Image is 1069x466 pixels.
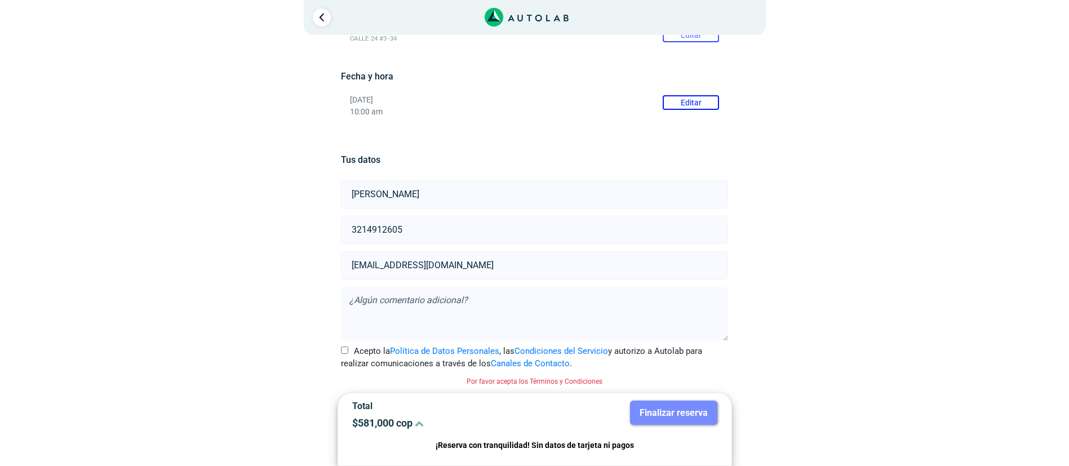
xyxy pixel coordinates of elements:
input: Acepto laPolítica de Datos Personales, lasCondiciones del Servicioy autorizo a Autolab para reali... [341,347,348,354]
p: [DATE] [350,95,719,105]
a: Política de Datos Personales [390,346,499,356]
a: Ir al paso anterior [313,8,331,26]
label: Acepto la , las y autorizo a Autolab para realizar comunicaciones a través de los . [341,345,728,370]
h5: Fecha y hora [341,71,728,82]
a: Link al sitio de autolab [485,11,569,22]
input: Nombre y apellido [341,180,728,208]
input: Correo electrónico [341,251,728,279]
p: ¡Reserva con tranquilidad! Sin datos de tarjeta ni pagos [352,439,717,452]
button: Finalizar reserva [630,401,717,425]
p: 10:00 am [350,107,719,117]
h5: Tus datos [341,154,728,165]
p: Total [352,401,526,411]
button: Editar [663,95,719,110]
small: Por favor acepta los Términos y Condiciones [467,378,602,385]
a: Condiciones del Servicio [514,346,608,356]
input: Celular [341,216,728,244]
a: Canales de Contacto [491,358,570,369]
p: $ 581,000 cop [352,417,526,429]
